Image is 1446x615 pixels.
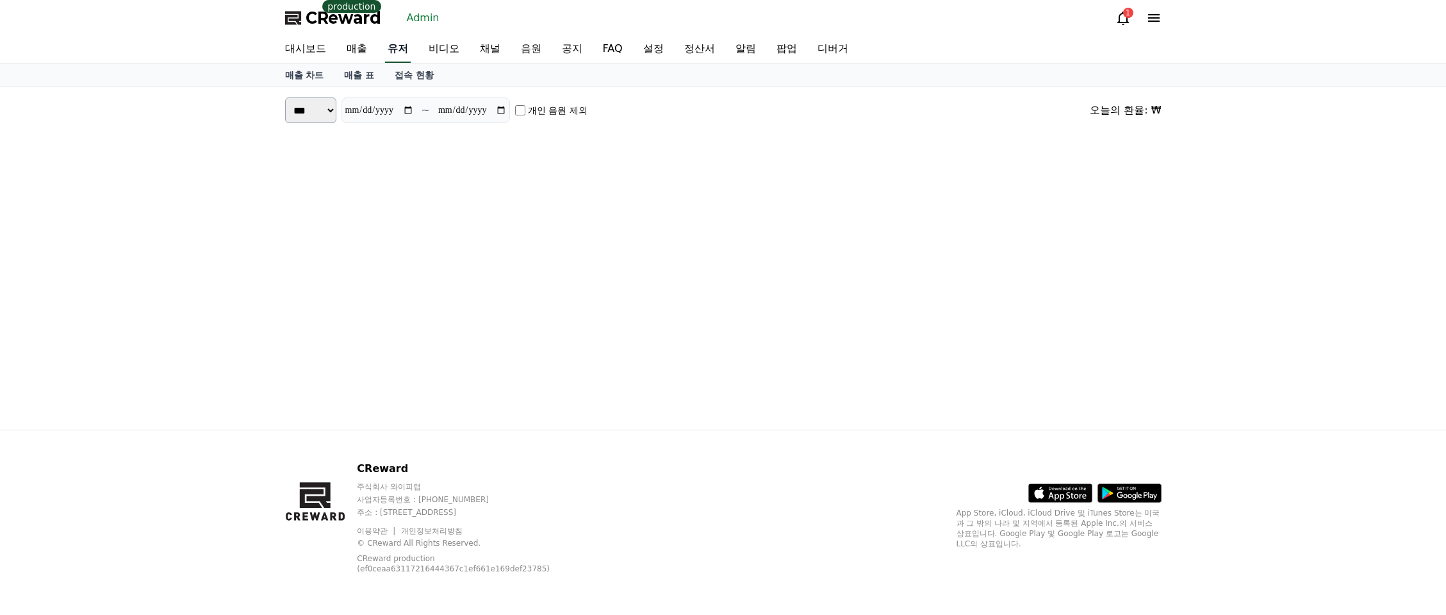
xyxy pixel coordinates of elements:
span: Home [33,426,55,436]
p: © CReward All Rights Reserved. [357,538,582,548]
a: 채널 [470,36,511,63]
span: CReward [306,8,381,28]
p: ~ [422,103,430,118]
a: 매출 차트 [275,63,334,87]
a: 매출 표 [334,63,384,87]
span: Settings [190,426,221,436]
span: Messages [106,426,144,437]
p: CReward [357,461,582,476]
a: Admin [402,8,445,28]
div: 오늘의 환율: ₩ [1090,103,1161,118]
a: 공지 [552,36,593,63]
a: 알림 [725,36,766,63]
a: 정산서 [674,36,725,63]
div: 1 [1123,8,1133,18]
a: 음원 [511,36,552,63]
a: 매출 [336,36,377,63]
a: 비디오 [418,36,470,63]
p: App Store, iCloud, iCloud Drive 및 iTunes Store는 미국과 그 밖의 나라 및 지역에서 등록된 Apple Inc.의 서비스 상표입니다. Goo... [957,508,1162,549]
a: Messages [85,407,165,439]
a: 팝업 [766,36,807,63]
a: 디버거 [807,36,859,63]
a: 1 [1115,10,1131,26]
a: Home [4,407,85,439]
p: 주식회사 와이피랩 [357,482,582,492]
label: 개인 음원 제외 [528,104,587,117]
a: 접속 현황 [384,63,444,87]
a: 설정 [633,36,674,63]
a: 대시보드 [275,36,336,63]
p: 주소 : [STREET_ADDRESS] [357,507,582,518]
a: 이용약관 [357,527,397,535]
p: CReward production (ef0ceaa63117216444367c1ef661e169def23785) [357,553,562,574]
p: 사업자등록번호 : [PHONE_NUMBER] [357,494,582,505]
a: CReward [285,8,381,28]
a: 유저 [385,36,411,63]
a: Settings [165,407,246,439]
a: 개인정보처리방침 [401,527,463,535]
a: FAQ [593,36,633,63]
